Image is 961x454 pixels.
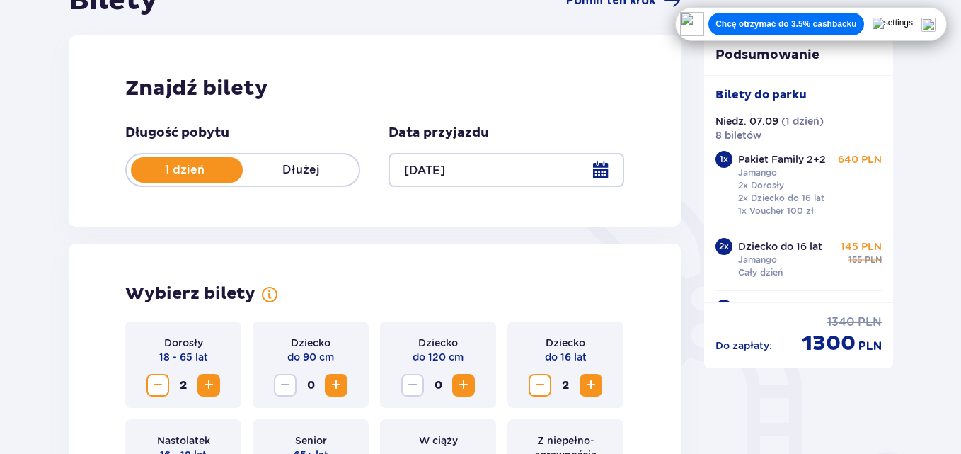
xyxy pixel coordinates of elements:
[554,374,577,397] span: 2
[738,179,824,217] p: 2x Dorosły 2x Dziecko do 16 lat 1x Voucher 100 zł
[125,283,255,305] p: Wybierz bilety
[413,350,464,364] p: do 120 cm
[299,374,322,397] span: 0
[781,114,824,128] p: ( 1 dzień )
[838,152,882,166] p: 640 PLN
[738,266,783,279] p: Cały dzień
[738,301,777,315] p: Dorosły
[738,166,777,179] p: Jamango
[545,350,587,364] p: do 16 lat
[427,374,449,397] span: 0
[827,314,855,330] p: 1340
[529,374,551,397] button: Decrease
[841,239,882,254] p: 145 PLN
[325,374,347,397] button: Increase
[127,162,243,178] p: 1 dzień
[802,330,856,357] p: 1300
[715,300,732,317] div: 2 x
[704,47,894,64] p: Podsumowanie
[287,350,334,364] p: do 90 cm
[157,433,210,448] p: Nastolatek
[197,374,220,397] button: Increase
[580,374,602,397] button: Increase
[291,336,330,350] p: Dziecko
[841,301,882,315] p: 185 PLN
[389,125,489,142] p: Data przyjazdu
[858,339,882,354] p: PLN
[738,152,826,166] p: Pakiet Family 2+2
[715,87,807,103] p: Bilety do parku
[125,75,624,102] h2: Znajdź bilety
[546,336,585,350] p: Dziecko
[858,314,882,330] p: PLN
[243,162,359,178] p: Dłużej
[164,336,203,350] p: Dorosły
[715,339,772,353] p: Do zapłaty :
[159,350,208,364] p: 18 - 65 lat
[715,151,732,168] div: 1 x
[715,114,778,128] p: Niedz. 07.09
[715,238,732,255] div: 2 x
[419,433,458,448] p: W ciąży
[738,254,777,266] p: Jamango
[172,374,195,397] span: 2
[738,239,822,254] p: Dziecko do 16 lat
[146,374,169,397] button: Decrease
[401,374,424,397] button: Decrease
[848,254,862,266] p: 155
[295,433,327,448] p: Senior
[715,128,761,142] p: 8 biletów
[125,125,229,142] p: Długość pobytu
[274,374,297,397] button: Decrease
[865,254,882,266] p: PLN
[418,336,458,350] p: Dziecko
[452,374,475,397] button: Increase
